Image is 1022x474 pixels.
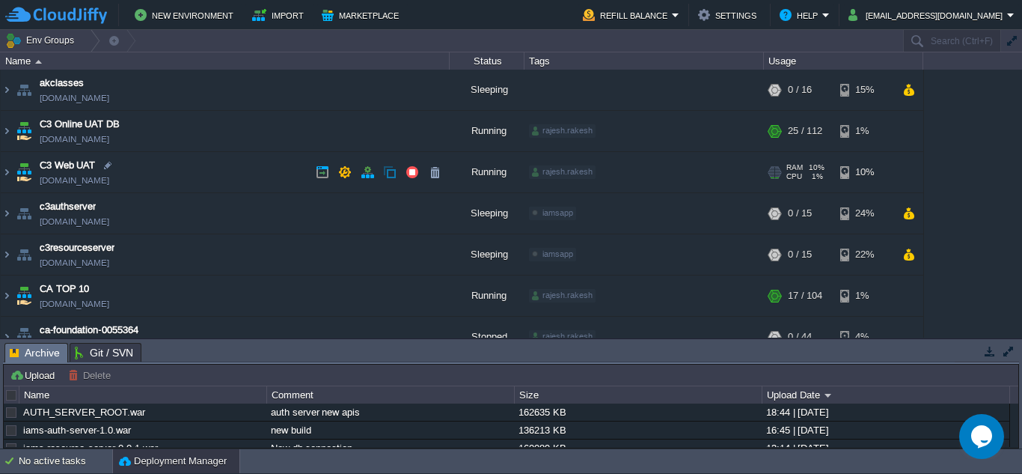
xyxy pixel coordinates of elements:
[267,440,513,457] div: New db connection
[252,6,308,24] button: Import
[20,386,266,404] div: Name
[1,317,13,357] img: AMDAwAAAACH5BAEAAAAALAAAAAABAAEAAAICRAEAOw==
[450,70,524,110] div: Sleeping
[23,407,145,418] a: AUTH_SERVER_ROOT.war
[23,443,158,454] a: iams-resource-server-0.0.1.war
[525,52,763,70] div: Tags
[35,60,42,64] img: AMDAwAAAACH5BAEAAAAALAAAAAABAAEAAAICRAEAOw==
[542,249,573,258] span: iamsapp
[13,70,34,110] img: AMDAwAAAACH5BAEAAAAALAAAAAABAAEAAAICRAEAOw==
[1,193,13,234] img: AMDAwAAAACH5BAEAAAAALAAAAAABAAEAAAICRAEAOw==
[529,124,596,138] div: rajesh.rakesh
[763,386,1009,404] div: Upload Date
[762,440,1009,457] div: 13:14 | [DATE]
[40,282,89,297] a: CA TOP 10
[322,6,403,24] button: Marketplace
[135,6,238,24] button: New Environment
[840,193,889,234] div: 24%
[10,368,59,382] button: Upload
[13,152,34,192] img: AMDAwAAAACH5BAEAAAAALAAAAAABAAEAAAICRAEAOw==
[840,234,889,275] div: 22%
[40,158,95,173] a: C3 Web UAT
[75,344,133,362] span: Git / SVN
[1,111,13,151] img: AMDAwAAAACH5BAEAAAAALAAAAAABAAEAAAICRAEAOw==
[267,422,513,439] div: new build
[1,70,13,110] img: AMDAwAAAACH5BAEAAAAALAAAAAABAAEAAAICRAEAOw==
[40,323,138,338] a: ca-foundation-0055364
[40,240,114,255] a: c3resourceserver
[68,368,115,382] button: Delete
[780,6,822,24] button: Help
[786,172,802,181] span: CPU
[788,234,812,275] div: 0 / 15
[450,152,524,192] div: Running
[840,276,889,316] div: 1%
[40,297,109,312] a: [DOMAIN_NAME]
[267,404,513,421] div: auth server new apis
[840,152,889,192] div: 10%
[13,317,34,357] img: AMDAwAAAACH5BAEAAAAALAAAAAABAAEAAAICRAEAOw==
[788,70,812,110] div: 0 / 16
[698,6,761,24] button: Settings
[788,193,812,234] div: 0 / 15
[450,276,524,316] div: Running
[765,52,922,70] div: Usage
[840,111,889,151] div: 1%
[40,214,109,229] a: [DOMAIN_NAME]
[10,344,60,362] span: Archive
[762,404,1009,421] div: 18:44 | [DATE]
[515,404,761,421] div: 162635 KB
[848,6,1007,24] button: [EMAIL_ADDRESS][DOMAIN_NAME]
[13,111,34,151] img: AMDAwAAAACH5BAEAAAAALAAAAAABAAEAAAICRAEAOw==
[40,132,109,147] span: [DOMAIN_NAME]
[1,234,13,275] img: AMDAwAAAACH5BAEAAAAALAAAAAABAAEAAAICRAEAOw==
[1,152,13,192] img: AMDAwAAAACH5BAEAAAAALAAAAAABAAEAAAICRAEAOw==
[268,386,514,404] div: Comment
[959,414,1007,459] iframe: chat widget
[1,52,449,70] div: Name
[13,193,34,234] img: AMDAwAAAACH5BAEAAAAALAAAAAABAAEAAAICRAEAOw==
[40,255,109,270] a: [DOMAIN_NAME]
[542,208,573,217] span: iamsapp
[40,199,96,214] a: c3authserver
[788,276,822,316] div: 17 / 104
[450,317,524,357] div: Stopped
[23,425,131,436] a: iams-auth-server-1.0.war
[119,454,227,469] button: Deployment Manager
[788,111,822,151] div: 25 / 112
[515,440,761,457] div: 160089 KB
[5,6,107,25] img: CloudJiffy
[40,173,109,188] a: [DOMAIN_NAME]
[583,6,672,24] button: Refill Balance
[40,91,109,106] a: [DOMAIN_NAME]
[529,330,596,344] div: rajesh.rakesh
[529,289,596,303] div: rajesh.rakesh
[40,76,84,91] a: akclasses
[786,163,803,172] span: RAM
[450,193,524,234] div: Sleeping
[1,276,13,316] img: AMDAwAAAACH5BAEAAAAALAAAAAABAAEAAAICRAEAOw==
[808,172,823,181] span: 1%
[840,317,889,357] div: 4%
[5,30,79,51] button: Env Groups
[13,234,34,275] img: AMDAwAAAACH5BAEAAAAALAAAAAABAAEAAAICRAEAOw==
[13,276,34,316] img: AMDAwAAAACH5BAEAAAAALAAAAAABAAEAAAICRAEAOw==
[450,111,524,151] div: Running
[809,163,824,172] span: 10%
[762,422,1009,439] div: 16:45 | [DATE]
[19,449,112,473] div: No active tasks
[450,52,524,70] div: Status
[788,317,812,357] div: 0 / 44
[515,386,762,404] div: Size
[40,117,120,132] a: C3 Online UAT DB
[515,422,761,439] div: 136213 KB
[529,165,596,179] div: rajesh.rakesh
[840,70,889,110] div: 15%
